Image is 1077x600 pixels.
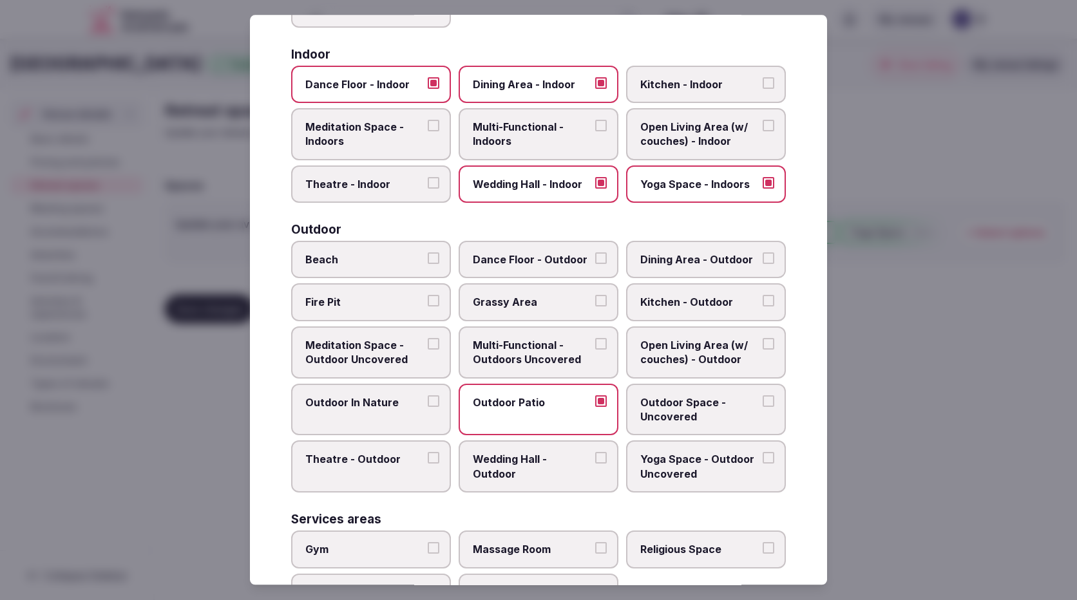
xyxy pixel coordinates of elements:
[428,120,439,131] button: Meditation Space - Indoors
[595,295,607,307] button: Grassy Area
[473,543,591,557] span: Massage Room
[428,177,439,189] button: Theatre - Indoor
[763,252,774,264] button: Dining Area - Outdoor
[763,543,774,554] button: Religious Space
[640,177,759,191] span: Yoga Space - Indoors
[763,395,774,407] button: Outdoor Space - Uncovered
[763,338,774,350] button: Open Living Area (w/ couches) - Outdoor
[763,295,774,307] button: Kitchen - Outdoor
[473,77,591,91] span: Dining Area - Indoor
[291,223,341,236] h3: Outdoor
[763,120,774,131] button: Open Living Area (w/ couches) - Indoor
[428,252,439,264] button: Beach
[640,453,759,482] span: Yoga Space - Outdoor Uncovered
[305,120,424,149] span: Meditation Space - Indoors
[305,295,424,310] span: Fire Pit
[595,120,607,131] button: Multi-Functional - Indoors
[595,395,607,407] button: Outdoor Patio
[595,543,607,554] button: Massage Room
[640,295,759,310] span: Kitchen - Outdoor
[595,252,607,264] button: Dance Floor - Outdoor
[305,252,424,267] span: Beach
[595,453,607,464] button: Wedding Hall - Outdoor
[473,395,591,409] span: Outdoor Patio
[763,453,774,464] button: Yoga Space - Outdoor Uncovered
[473,295,591,310] span: Grassy Area
[428,338,439,350] button: Meditation Space - Outdoor Uncovered
[305,395,424,409] span: Outdoor In Nature
[473,120,591,149] span: Multi-Functional - Indoors
[595,77,607,89] button: Dining Area - Indoor
[473,338,591,367] span: Multi-Functional - Outdoors Uncovered
[473,252,591,267] span: Dance Floor - Outdoor
[305,453,424,467] span: Theatre - Outdoor
[291,514,381,526] h3: Services areas
[640,338,759,367] span: Open Living Area (w/ couches) - Outdoor
[428,295,439,307] button: Fire Pit
[305,338,424,367] span: Meditation Space - Outdoor Uncovered
[305,543,424,557] span: Gym
[305,177,424,191] span: Theatre - Indoor
[640,77,759,91] span: Kitchen - Indoor
[640,543,759,557] span: Religious Space
[473,453,591,482] span: Wedding Hall - Outdoor
[428,543,439,554] button: Gym
[428,395,439,407] button: Outdoor In Nature
[763,177,774,189] button: Yoga Space - Indoors
[428,453,439,464] button: Theatre - Outdoor
[595,338,607,350] button: Multi-Functional - Outdoors Uncovered
[428,77,439,89] button: Dance Floor - Indoor
[763,77,774,89] button: Kitchen - Indoor
[473,177,591,191] span: Wedding Hall - Indoor
[291,48,330,61] h3: Indoor
[640,395,759,424] span: Outdoor Space - Uncovered
[595,177,607,189] button: Wedding Hall - Indoor
[640,120,759,149] span: Open Living Area (w/ couches) - Indoor
[640,252,759,267] span: Dining Area - Outdoor
[305,77,424,91] span: Dance Floor - Indoor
